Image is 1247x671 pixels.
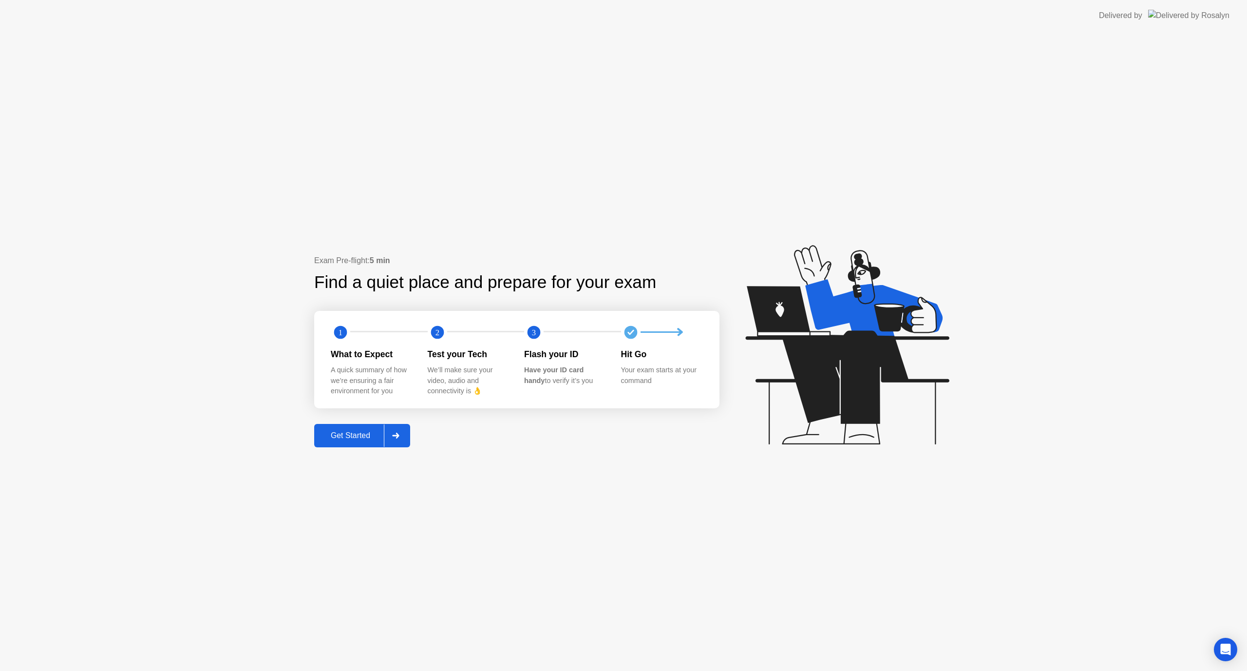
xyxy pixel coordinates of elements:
text: 1 [339,327,342,337]
div: Open Intercom Messenger [1214,638,1237,661]
div: We’ll make sure your video, audio and connectivity is 👌 [428,365,509,397]
div: Your exam starts at your command [621,365,702,386]
button: Get Started [314,424,410,447]
div: Get Started [317,431,384,440]
b: Have your ID card handy [524,366,584,384]
img: Delivered by Rosalyn [1148,10,1229,21]
div: A quick summary of how we’re ensuring a fair environment for you [331,365,412,397]
text: 2 [435,327,439,337]
div: Test your Tech [428,348,509,361]
div: Delivered by [1099,10,1142,21]
text: 3 [532,327,536,337]
div: Find a quiet place and prepare for your exam [314,269,658,295]
b: 5 min [370,256,390,265]
div: What to Expect [331,348,412,361]
div: Flash your ID [524,348,605,361]
div: Hit Go [621,348,702,361]
div: to verify it’s you [524,365,605,386]
div: Exam Pre-flight: [314,255,719,267]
